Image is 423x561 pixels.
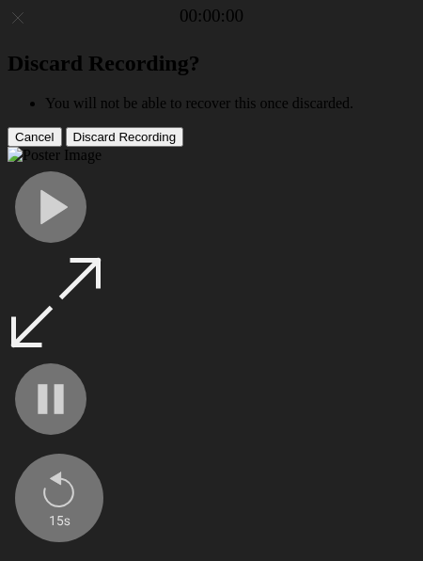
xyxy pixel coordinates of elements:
img: Poster Image [8,147,102,164]
li: You will not be able to recover this once discarded. [45,95,415,112]
button: Discard Recording [66,127,184,147]
h2: Discard Recording? [8,51,415,76]
button: Cancel [8,127,62,147]
a: 00:00:00 [180,6,243,26]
